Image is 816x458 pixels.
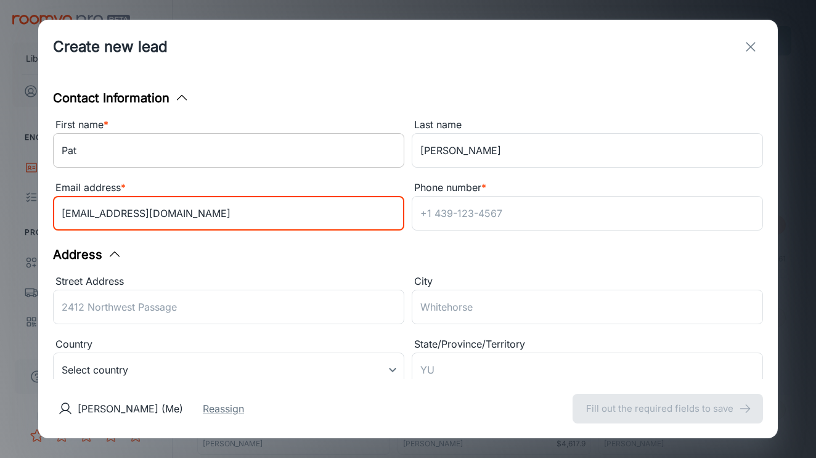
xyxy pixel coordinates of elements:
[53,180,404,196] div: Email address
[53,196,404,231] input: myname@example.com
[53,117,404,133] div: First name
[78,401,183,416] p: [PERSON_NAME] (Me)
[203,401,244,416] button: Reassign
[53,353,404,387] div: Select country
[53,36,168,58] h1: Create new lead
[738,35,763,59] button: exit
[412,337,763,353] div: State/Province/Territory
[53,274,404,290] div: Street Address
[412,290,763,324] input: Whitehorse
[53,133,404,168] input: John
[412,117,763,133] div: Last name
[53,337,404,353] div: Country
[53,245,122,264] button: Address
[412,196,763,231] input: +1 439-123-4567
[53,89,189,107] button: Contact Information
[412,180,763,196] div: Phone number
[53,290,404,324] input: 2412 Northwest Passage
[412,133,763,168] input: Doe
[412,353,763,387] input: YU
[412,274,763,290] div: City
